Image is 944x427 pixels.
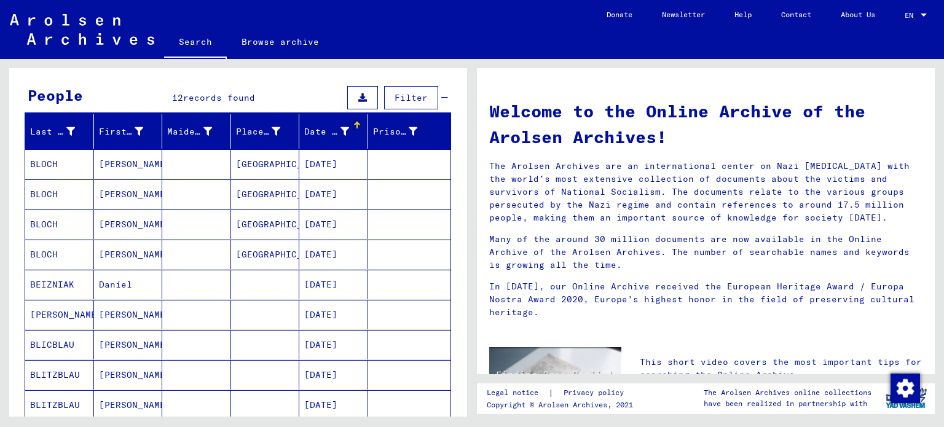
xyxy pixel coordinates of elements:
mat-cell: [GEOGRAPHIC_DATA] [231,179,300,209]
div: Prisoner # [373,125,418,138]
mat-header-cell: Prisoner # [368,114,451,149]
div: Last Name [30,125,75,138]
img: video.jpg [489,347,621,419]
a: Legal notice [487,386,548,399]
mat-cell: [PERSON_NAME] [94,300,163,329]
mat-cell: [DATE] [299,330,368,359]
mat-cell: [PERSON_NAME] [25,300,94,329]
div: Maiden Name [167,125,212,138]
mat-header-cell: Last Name [25,114,94,149]
a: Search [164,27,227,59]
div: First Name [99,125,144,138]
mat-cell: [PERSON_NAME] [94,330,163,359]
button: Filter [384,86,438,109]
p: have been realized in partnership with [704,398,871,409]
img: Arolsen_neg.svg [10,14,154,45]
div: Prisoner # [373,122,436,141]
mat-cell: BLITZBLAU [25,390,94,420]
mat-header-cell: Place of Birth [231,114,300,149]
span: Filter [395,92,428,103]
mat-cell: [DATE] [299,390,368,420]
mat-cell: BLOCH [25,149,94,179]
mat-cell: BLICBLAU [25,330,94,359]
mat-cell: BLOCH [25,210,94,239]
img: yv_logo.png [883,383,929,413]
mat-cell: BEIZNIAK [25,270,94,299]
div: Date of Birth [304,125,349,138]
mat-cell: [PERSON_NAME] [94,390,163,420]
div: Date of Birth [304,122,368,141]
div: | [487,386,639,399]
span: EN [905,11,918,20]
div: Maiden Name [167,122,230,141]
h1: Welcome to the Online Archive of the Arolsen Archives! [489,98,922,150]
mat-cell: [PERSON_NAME] [94,149,163,179]
p: The Arolsen Archives are an international center on Nazi [MEDICAL_DATA] with the world’s most ext... [489,160,922,224]
div: First Name [99,122,162,141]
mat-cell: [PERSON_NAME] [94,179,163,209]
mat-cell: BLITZBLAU [25,360,94,390]
mat-cell: [DATE] [299,210,368,239]
mat-cell: [GEOGRAPHIC_DATA] [231,210,300,239]
mat-header-cell: Maiden Name [162,114,231,149]
a: Browse archive [227,27,334,57]
p: In [DATE], our Online Archive received the European Heritage Award / Europa Nostra Award 2020, Eu... [489,280,922,319]
mat-cell: [GEOGRAPHIC_DATA] [231,240,300,269]
span: 12 [172,92,183,103]
mat-cell: BLOCH [25,179,94,209]
mat-cell: Daníel [94,270,163,299]
p: This short video covers the most important tips for searching the Online Archive. [640,356,922,382]
mat-cell: BLOCH [25,240,94,269]
a: Privacy policy [554,386,639,399]
mat-cell: [PERSON_NAME] [94,360,163,390]
mat-cell: [DATE] [299,300,368,329]
p: Many of the around 30 million documents are now available in the Online Archive of the Arolsen Ar... [489,233,922,272]
mat-cell: [DATE] [299,179,368,209]
mat-header-cell: First Name [94,114,163,149]
img: Change consent [891,374,920,403]
mat-cell: [DATE] [299,360,368,390]
p: Copyright © Arolsen Archives, 2021 [487,399,639,410]
div: Place of Birth [236,125,281,138]
mat-cell: [DATE] [299,270,368,299]
mat-cell: [DATE] [299,149,368,179]
div: People [28,84,83,106]
mat-cell: [DATE] [299,240,368,269]
mat-cell: [PERSON_NAME] [94,210,163,239]
span: records found [183,92,255,103]
div: Last Name [30,122,93,141]
mat-cell: [PERSON_NAME] [94,240,163,269]
mat-header-cell: Date of Birth [299,114,368,149]
p: The Arolsen Archives online collections [704,387,871,398]
mat-cell: [GEOGRAPHIC_DATA] [231,149,300,179]
div: Place of Birth [236,122,299,141]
